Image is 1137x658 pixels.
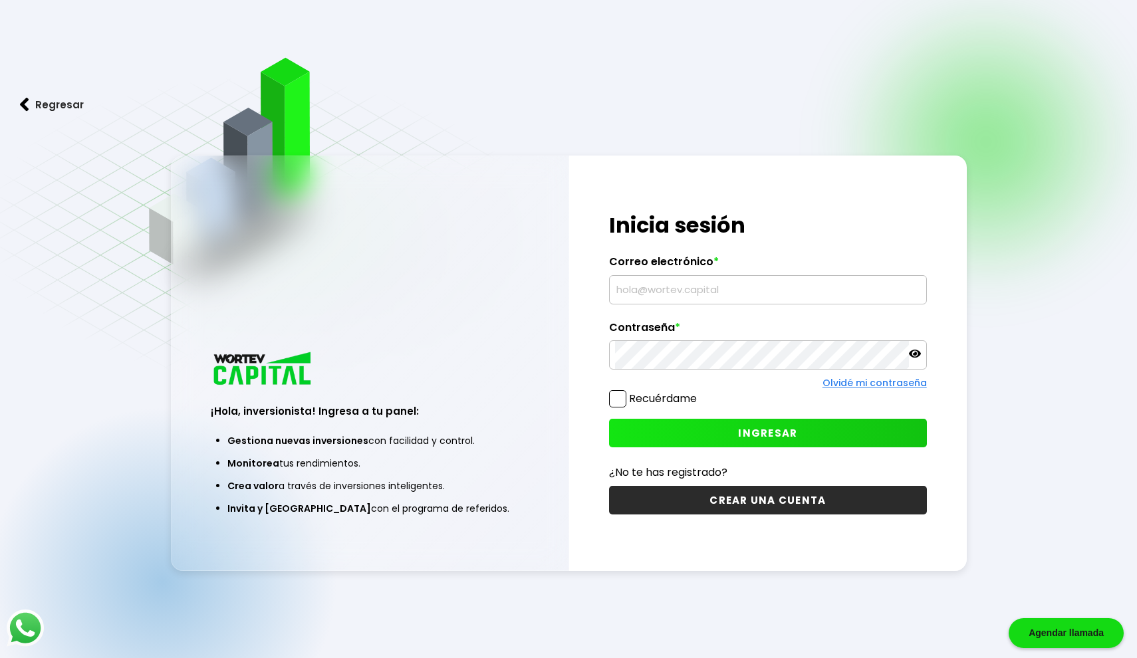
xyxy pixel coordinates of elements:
a: ¿No te has registrado?CREAR UNA CUENTA [609,464,927,514]
img: flecha izquierda [20,98,29,112]
li: a través de inversiones inteligentes. [227,475,512,497]
h3: ¡Hola, inversionista! Ingresa a tu panel: [211,403,529,419]
li: tus rendimientos. [227,452,512,475]
button: INGRESAR [609,419,927,447]
p: ¿No te has registrado? [609,464,927,481]
li: con facilidad y control. [227,429,512,452]
label: Recuérdame [629,391,697,406]
span: INGRESAR [738,426,797,440]
span: Invita y [GEOGRAPHIC_DATA] [227,502,371,515]
span: Gestiona nuevas inversiones [227,434,368,447]
button: CREAR UNA CUENTA [609,486,927,514]
span: Crea valor [227,479,279,493]
a: Olvidé mi contraseña [822,376,927,389]
img: logos_whatsapp-icon.242b2217.svg [7,609,44,647]
h1: Inicia sesión [609,209,927,241]
input: hola@wortev.capital [615,276,921,304]
img: logo_wortev_capital [211,350,316,389]
div: Agendar llamada [1009,618,1124,648]
span: Monitorea [227,457,279,470]
li: con el programa de referidos. [227,497,512,520]
label: Correo electrónico [609,255,927,275]
label: Contraseña [609,321,927,341]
